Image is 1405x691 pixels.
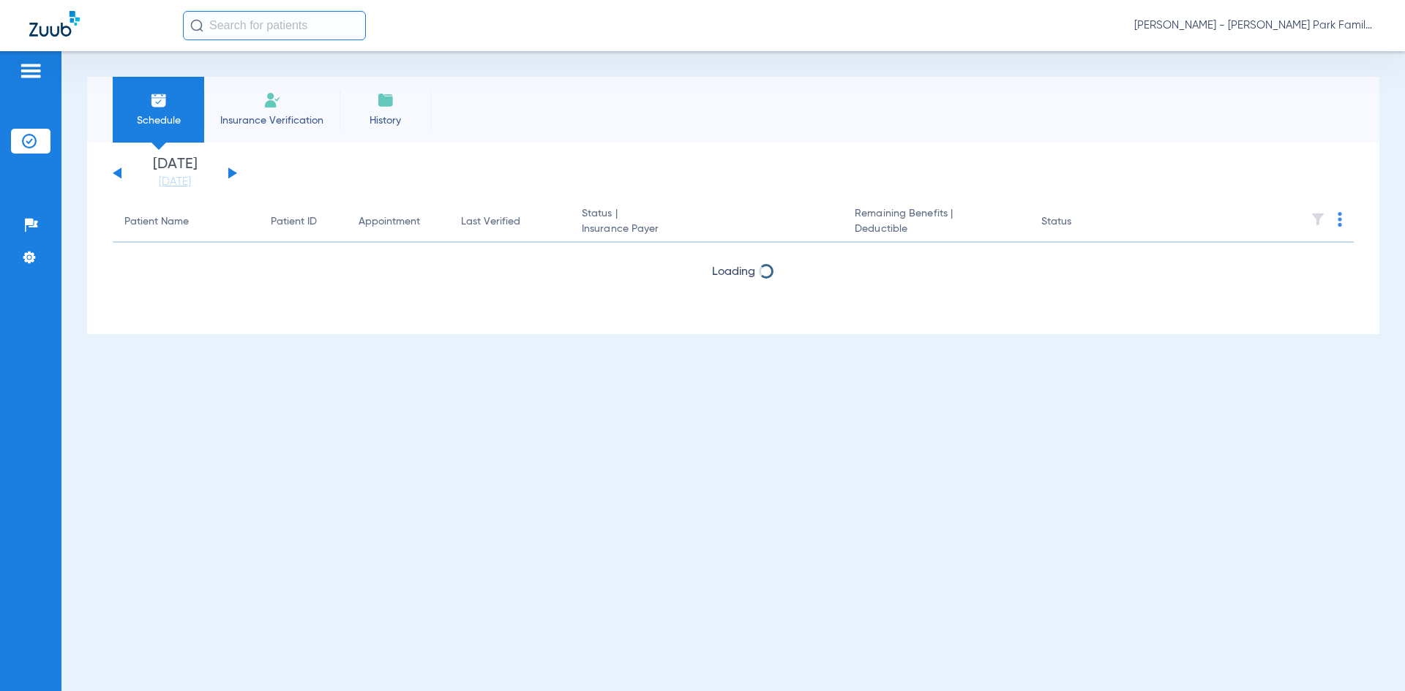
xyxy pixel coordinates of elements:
div: Patient Name [124,214,189,230]
img: History [377,91,394,109]
span: Deductible [855,222,1017,237]
input: Search for patients [183,11,366,40]
img: Search Icon [190,19,203,32]
img: Schedule [150,91,168,109]
li: [DATE] [131,157,219,189]
th: Status | [570,202,843,243]
div: Patient Name [124,214,247,230]
a: [DATE] [131,175,219,189]
div: Appointment [359,214,438,230]
div: Patient ID [271,214,317,230]
span: Insurance Verification [215,113,329,128]
div: Last Verified [461,214,520,230]
img: Manual Insurance Verification [263,91,281,109]
img: group-dot-blue.svg [1338,212,1342,227]
th: Remaining Benefits | [843,202,1029,243]
div: Patient ID [271,214,335,230]
img: filter.svg [1311,212,1325,227]
span: Schedule [124,113,193,128]
img: hamburger-icon [19,62,42,80]
span: [PERSON_NAME] - [PERSON_NAME] Park Family Dentistry [1134,18,1376,33]
div: Appointment [359,214,420,230]
span: Insurance Payer [582,222,831,237]
div: Last Verified [461,214,558,230]
img: Zuub Logo [29,11,80,37]
span: History [351,113,420,128]
th: Status [1030,202,1128,243]
span: Loading [712,266,755,278]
